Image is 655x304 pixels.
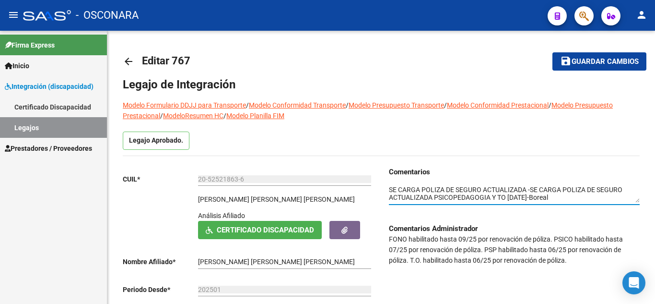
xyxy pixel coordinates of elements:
[5,61,29,71] span: Inicio
[123,174,198,184] p: CUIL
[5,81,94,92] span: Integración (discapacidad)
[389,167,640,177] h3: Comentarios
[198,221,322,239] button: Certificado Discapacidad
[447,101,549,109] a: Modelo Conformidad Prestacional
[226,112,284,120] a: Modelo Planilla FIM
[552,52,646,70] button: Guardar cambios
[217,226,314,235] span: Certificado Discapacidad
[198,194,355,205] p: [PERSON_NAME] [PERSON_NAME] [PERSON_NAME]
[389,234,640,266] p: FONO habilitado hasta 09/25 por renovación de póliza. PSICO habilitado hasta 07/25 por renovación...
[123,101,246,109] a: Modelo Formulario DDJJ para Transporte
[76,5,139,26] span: - OSCONARA
[163,112,223,120] a: ModeloResumen HC
[5,143,92,154] span: Prestadores / Proveedores
[389,223,640,234] h3: Comentarios Administrador
[123,77,640,92] h1: Legajo de Integración
[123,256,198,267] p: Nombre Afiliado
[5,40,55,50] span: Firma Express
[123,56,134,67] mat-icon: arrow_back
[123,132,189,150] p: Legajo Aprobado.
[349,101,444,109] a: Modelo Presupuesto Transporte
[142,55,190,67] span: Editar 767
[622,271,645,294] div: Open Intercom Messenger
[123,284,198,295] p: Periodo Desde
[249,101,346,109] a: Modelo Conformidad Transporte
[560,55,572,67] mat-icon: save
[8,9,19,21] mat-icon: menu
[572,58,639,66] span: Guardar cambios
[198,210,245,221] div: Análisis Afiliado
[636,9,647,21] mat-icon: person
